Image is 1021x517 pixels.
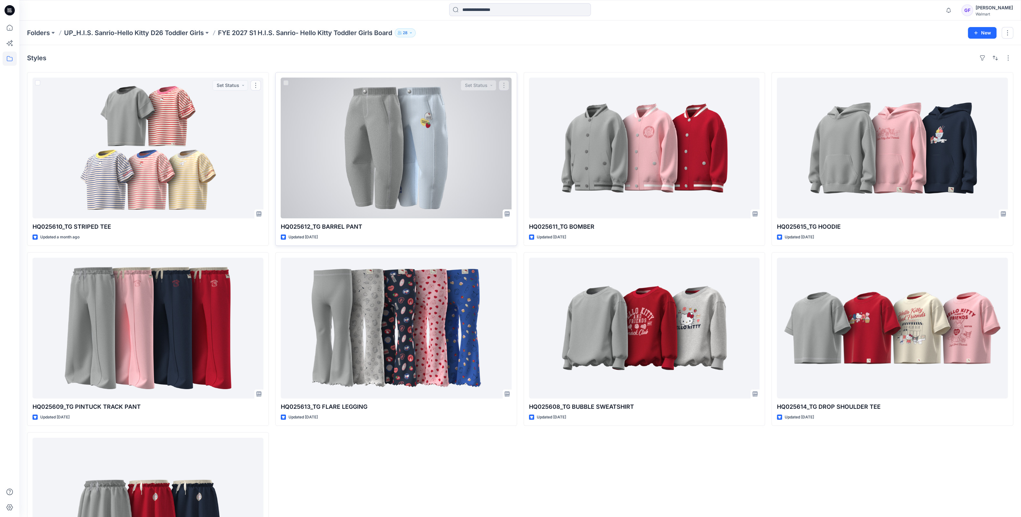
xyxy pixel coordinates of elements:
[281,78,512,218] a: HQ025612_TG BARREL PANT
[27,54,46,62] h4: Styles
[529,258,760,398] a: HQ025608_TG BUBBLE SWEATSHIRT
[218,28,392,37] p: FYE 2027 S1 H.I.S. Sanrio- Hello Kitty Toddler Girls Board
[33,402,263,411] p: HQ025609_TG PINTUCK TRACK PANT
[40,234,80,241] p: Updated a month ago
[288,414,318,421] p: Updated [DATE]
[403,29,408,36] p: 28
[529,78,760,218] a: HQ025611_TG BOMBER
[27,28,50,37] a: Folders
[976,12,1013,16] div: Walmart
[281,222,512,231] p: HQ025612_TG BARREL PANT
[33,78,263,218] a: HQ025610_TG STRIPED TEE
[529,222,760,231] p: HQ025611_TG BOMBER
[40,414,70,421] p: Updated [DATE]
[281,258,512,398] a: HQ025613_TG FLARE LEGGING
[785,414,814,421] p: Updated [DATE]
[64,28,204,37] a: UP_H.I.S. Sanrio-Hello Kitty D26 Toddler Girls
[537,234,566,241] p: Updated [DATE]
[976,4,1013,12] div: [PERSON_NAME]
[281,402,512,411] p: HQ025613_TG FLARE LEGGING
[33,258,263,398] a: HQ025609_TG PINTUCK TRACK PANT
[537,414,566,421] p: Updated [DATE]
[33,222,263,231] p: HQ025610_TG STRIPED TEE
[968,27,997,39] button: New
[777,222,1008,231] p: HQ025615_TG HOODIE
[395,28,416,37] button: 28
[777,402,1008,411] p: HQ025614_TG DROP SHOULDER TEE
[529,402,760,411] p: HQ025608_TG BUBBLE SWEATSHIRT
[777,78,1008,218] a: HQ025615_TG HOODIE
[785,234,814,241] p: Updated [DATE]
[961,5,973,16] div: GF
[777,258,1008,398] a: HQ025614_TG DROP SHOULDER TEE
[288,234,318,241] p: Updated [DATE]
